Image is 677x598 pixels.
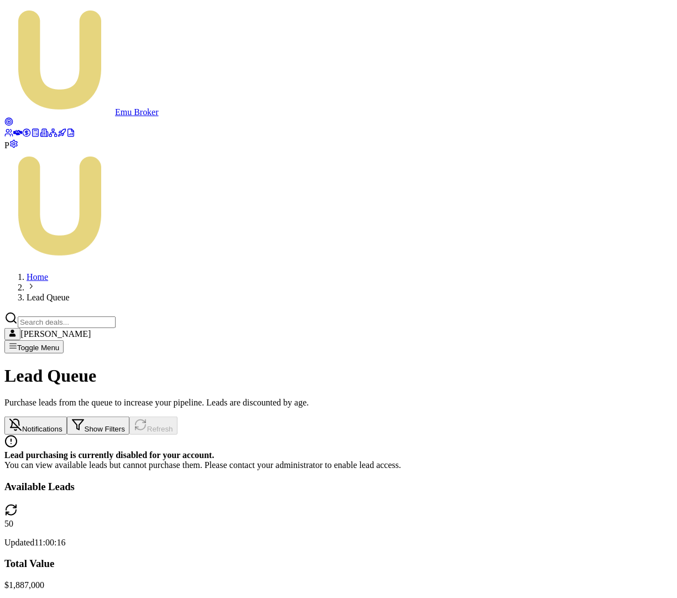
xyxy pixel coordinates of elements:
[4,366,673,386] h1: Lead Queue
[4,538,673,548] p: Updated 11:00:16
[4,450,214,460] strong: Lead purchasing is currently disabled for your account.
[4,417,67,435] button: Notifications
[27,293,70,302] span: Lead Queue
[20,329,91,339] span: [PERSON_NAME]
[4,558,673,570] h3: Total Value
[17,344,59,352] span: Toggle Menu
[129,417,178,435] button: Refresh
[115,107,159,117] span: Emu Broker
[4,481,673,493] h3: Available Leads
[18,316,116,328] input: Search deals
[4,107,159,117] a: Emu Broker
[4,4,115,115] img: emu-icon-u.png
[4,340,64,353] button: Toggle Menu
[4,450,673,470] div: You can view available leads but cannot purchase them. Please contact your administrator to enabl...
[4,150,115,261] img: Emu Money
[4,580,673,590] div: $ 1,887,000
[4,519,673,529] div: 50
[4,141,9,150] span: P
[27,272,48,282] a: Home
[4,272,673,303] nav: breadcrumb
[67,417,129,435] button: Show Filters
[4,398,673,408] p: Purchase leads from the queue to increase your pipeline. Leads are discounted by age.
